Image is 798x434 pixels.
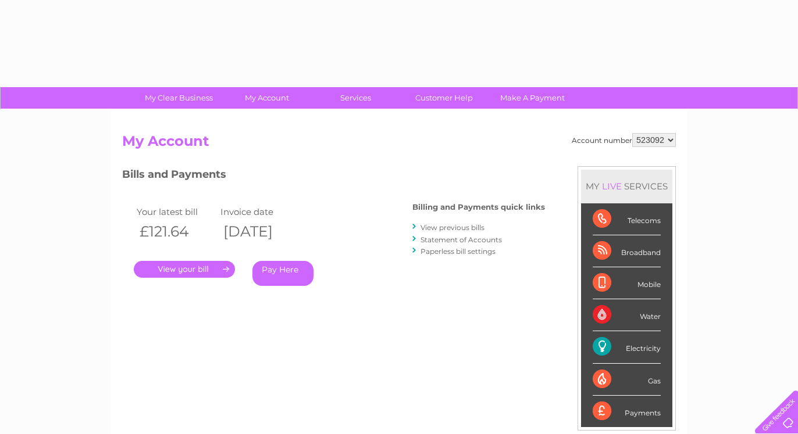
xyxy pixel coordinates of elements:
a: Make A Payment [484,87,580,109]
div: Account number [572,133,676,147]
h4: Billing and Payments quick links [412,203,545,211]
div: Gas [593,364,661,396]
th: [DATE] [218,220,301,243]
td: Invoice date [218,204,301,220]
a: Paperless bill settings [421,247,496,256]
a: View previous bills [421,223,484,232]
div: Water [593,299,661,331]
div: Telecoms [593,203,661,235]
div: Mobile [593,267,661,299]
div: LIVE [600,181,624,192]
th: £121.64 [134,220,218,243]
h2: My Account [122,133,676,155]
div: Payments [593,396,661,427]
div: Electricity [593,331,661,363]
h3: Bills and Payments [122,166,545,186]
div: Broadband [593,235,661,267]
div: MY SERVICES [581,170,672,203]
a: My Account [219,87,315,109]
a: Statement of Accounts [421,235,502,244]
a: Pay Here [252,261,313,286]
a: Services [308,87,404,109]
a: My Clear Business [131,87,227,109]
a: Customer Help [396,87,492,109]
a: . [134,261,235,278]
td: Your latest bill [134,204,218,220]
